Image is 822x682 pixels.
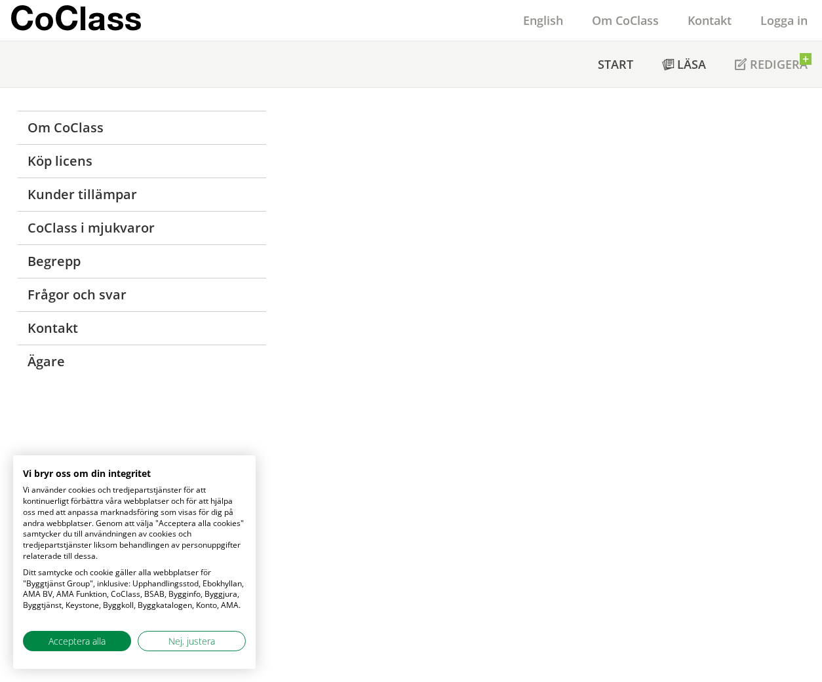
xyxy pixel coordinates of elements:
a: Om CoClass [16,111,266,144]
h2: Vi bryr oss om din integritet [23,468,246,480]
span: Acceptera alla [49,634,106,648]
a: Logga in [746,12,822,28]
p: Vi använder cookies och tredjepartstjänster för att kontinuerligt förbättra våra webbplatser och ... [23,485,246,562]
a: Kunder tillämpar [16,178,266,211]
p: CoClass [10,10,142,26]
a: Kontakt [673,12,746,28]
span: Nej, justera [168,634,215,648]
button: Justera cookie preferenser [138,631,246,651]
a: Frågor och svar [16,278,266,311]
a: Start [583,41,648,87]
a: English [509,12,577,28]
p: Ditt samtycke och cookie gäller alla webbplatser för "Byggtjänst Group", inklusive: Upphandlingss... [23,567,246,611]
a: Köp licens [16,144,266,178]
a: CoClass i mjukvaror [16,211,266,244]
a: Läsa [648,41,720,87]
button: Acceptera alla cookies [23,631,131,651]
span: Start [598,56,633,72]
a: Om CoClass [577,12,673,28]
span: Läsa [677,56,706,72]
a: Kontakt [16,311,266,345]
a: Ägare [16,345,266,378]
a: Begrepp [16,244,266,278]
